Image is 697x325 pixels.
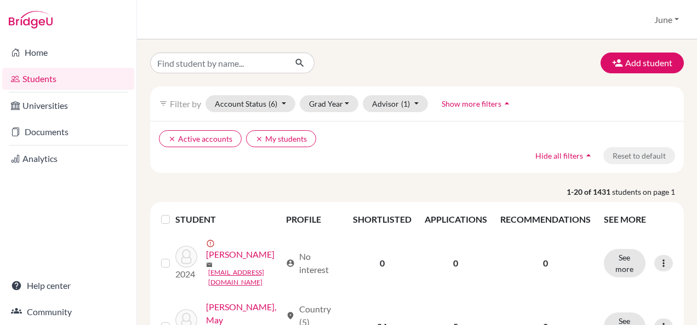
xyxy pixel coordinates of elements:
strong: 1-20 of 1431 [567,186,612,198]
div: No interest [286,250,340,276]
span: (6) [268,99,277,108]
span: Show more filters [442,99,501,108]
button: Show more filtersarrow_drop_up [432,95,522,112]
span: Hide all filters [535,151,583,160]
span: mail [206,262,213,268]
button: Account Status(6) [205,95,295,112]
i: arrow_drop_up [501,98,512,109]
th: SHORTLISTED [346,206,418,233]
a: Help center [2,275,134,297]
span: (1) [401,99,410,108]
th: SEE MORE [597,206,679,233]
button: Advisor(1) [363,95,428,112]
span: students on page 1 [612,186,684,198]
i: filter_list [159,99,168,108]
button: See more [604,249,645,277]
th: APPLICATIONS [418,206,494,233]
td: 0 [418,233,494,294]
span: Filter by [170,98,201,109]
a: Home [2,42,134,63]
input: Find student by name... [150,53,286,73]
button: Grad Year [300,95,359,112]
button: clearActive accounts [159,130,242,147]
button: Hide all filtersarrow_drop_up [526,147,603,164]
i: clear [168,135,176,143]
th: RECOMMENDATIONS [494,206,597,233]
button: June [649,9,684,30]
th: STUDENT [175,206,279,233]
a: Community [2,301,134,323]
button: Add student [601,53,684,73]
p: 2024 [175,268,197,281]
a: Universities [2,95,134,117]
button: Reset to default [603,147,675,164]
span: location_on [286,311,295,320]
td: 0 [346,233,418,294]
img: Bridge-U [9,11,53,28]
a: Documents [2,121,134,143]
a: Students [2,68,134,90]
i: clear [255,135,263,143]
a: Analytics [2,148,134,170]
th: PROFILE [279,206,346,233]
p: 0 [500,257,591,270]
a: [EMAIL_ADDRESS][DOMAIN_NAME] [208,268,281,287]
span: account_circle [286,259,295,268]
i: arrow_drop_up [583,150,594,161]
button: clearMy students [246,130,316,147]
span: error_outline [206,239,217,248]
img: Abaalalla, Mohammed [175,246,197,268]
a: [PERSON_NAME] [206,248,275,261]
